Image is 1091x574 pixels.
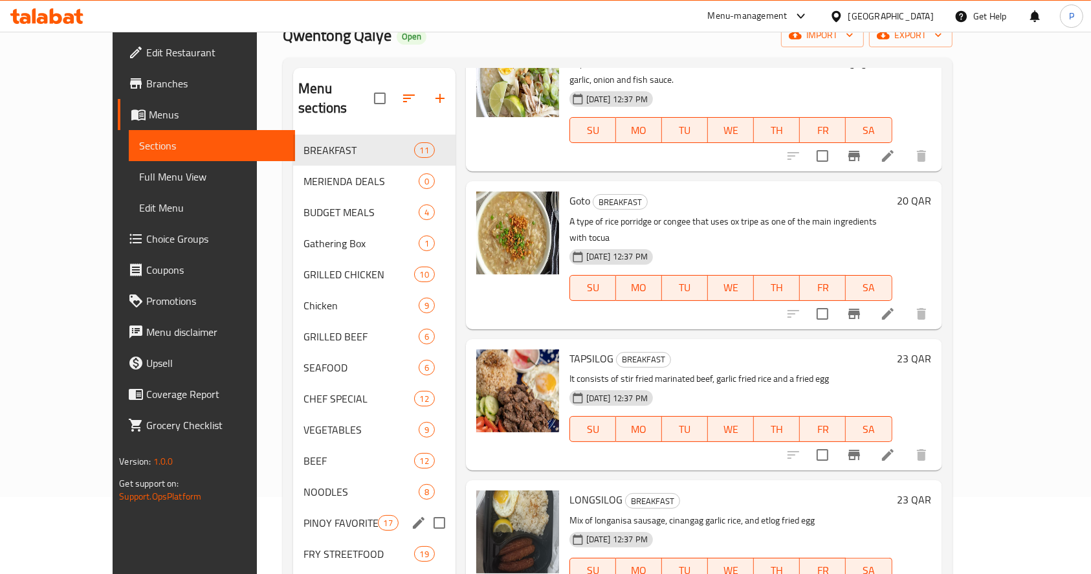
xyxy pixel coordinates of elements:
button: MO [616,117,662,143]
span: Menu disclaimer [146,324,285,340]
span: Chicken [303,298,418,313]
img: TAPSILOG [476,349,559,432]
button: Add section [424,83,456,114]
span: SU [575,420,611,439]
span: Grocery Checklist [146,417,285,433]
button: TU [662,117,708,143]
div: VEGETABLES9 [293,414,456,445]
div: NOODLES8 [293,476,456,507]
span: 4 [419,206,434,219]
span: 1.0.0 [153,453,173,470]
span: Sort sections [393,83,424,114]
div: PINOY FAVORITES17edit [293,507,456,538]
a: Branches [118,68,295,99]
span: Menus [149,107,285,122]
span: Coverage Report [146,386,285,402]
button: FR [800,117,846,143]
button: FR [800,275,846,301]
div: Gathering Box [303,236,418,251]
span: WE [713,121,749,140]
button: SU [569,275,616,301]
h6: 23 QAR [898,349,932,368]
div: BREAKFAST11 [293,135,456,166]
button: SU [569,416,616,442]
a: Edit menu item [880,306,896,322]
span: BREAKFAST [626,494,679,509]
span: BEEF [303,453,413,469]
span: Select to update [809,441,836,469]
span: TH [759,420,795,439]
span: GRILLED BEEF [303,329,418,344]
button: SA [846,416,892,442]
span: Full Menu View [139,169,285,184]
a: Edit Menu [129,192,295,223]
div: BREAKFAST [303,142,413,158]
span: Open [397,31,426,42]
p: A type of rice porridge or congee that uses ox tripe as one of the main ingredients with tocua [569,214,892,246]
h2: Menu sections [298,79,374,118]
a: Coverage Report [118,379,295,410]
div: Menu-management [708,8,788,24]
span: [DATE] 12:37 PM [581,250,653,263]
p: It consists of stir fried marinated beef, garlic fried rice and a fried egg [569,371,892,387]
button: TU [662,416,708,442]
span: Goto [569,191,590,210]
div: BEEF12 [293,445,456,476]
span: WE [713,278,749,297]
span: 9 [419,300,434,312]
div: GRILLED CHICKEN [303,267,413,282]
div: items [419,422,435,437]
span: Choice Groups [146,231,285,247]
span: TH [759,278,795,297]
span: VEGETABLES [303,422,418,437]
button: WE [708,416,754,442]
a: Support.OpsPlatform [119,488,201,505]
button: delete [906,298,937,329]
button: SA [846,117,892,143]
span: 6 [419,331,434,343]
span: FR [805,420,841,439]
div: GRILLED CHICKEN10 [293,259,456,290]
button: TH [754,416,800,442]
button: SA [846,275,892,301]
a: Full Menu View [129,161,295,192]
span: export [879,27,942,43]
span: Get support on: [119,475,179,492]
span: 8 [419,486,434,498]
p: Filipino [PERSON_NAME] made with chicken and rice flavored with fresh ginger, garlic, onion and f... [569,56,892,88]
span: [DATE] 12:37 PM [581,392,653,404]
button: delete [906,140,937,171]
div: items [414,391,435,406]
a: Edit menu item [880,447,896,463]
span: 6 [419,362,434,374]
div: FRY STREETFOOD [303,546,413,562]
div: CHEF SPECIAL12 [293,383,456,414]
div: items [419,329,435,344]
span: TU [667,420,703,439]
span: 19 [415,548,434,560]
span: SU [575,121,611,140]
span: Select to update [809,300,836,327]
button: WE [708,275,754,301]
span: SA [851,121,887,140]
span: MO [621,121,657,140]
a: Choice Groups [118,223,295,254]
span: SEAFOOD [303,360,418,375]
span: 10 [415,269,434,281]
button: WE [708,117,754,143]
a: Coupons [118,254,295,285]
a: Edit Restaurant [118,37,295,68]
div: BREAKFAST [625,493,680,509]
button: TU [662,275,708,301]
span: CHEF SPECIAL [303,391,413,406]
span: Promotions [146,293,285,309]
span: Branches [146,76,285,91]
button: edit [409,513,428,533]
div: items [414,142,435,158]
span: TU [667,278,703,297]
button: SU [569,117,616,143]
button: TH [754,117,800,143]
